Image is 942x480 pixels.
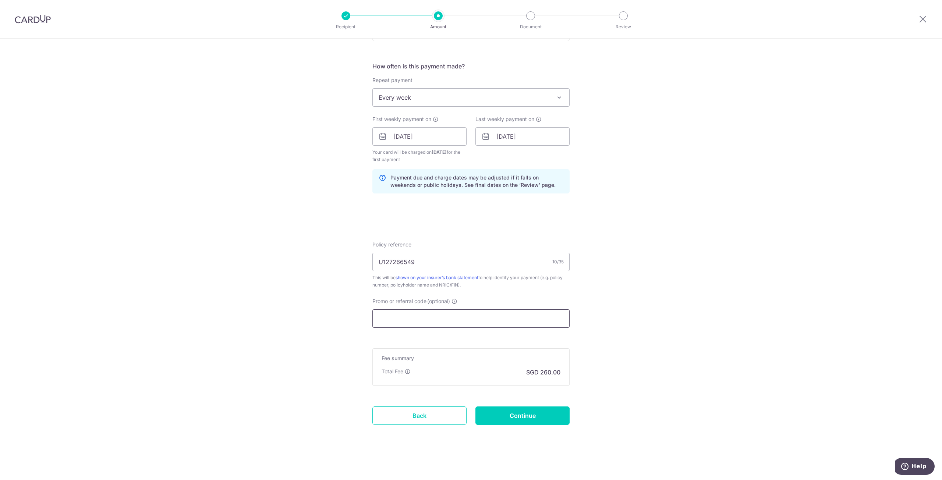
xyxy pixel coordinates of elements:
[432,149,447,155] span: [DATE]
[382,355,560,362] h5: Fee summary
[396,275,478,280] a: shown on your insurer’s bank statement
[411,23,465,31] p: Amount
[475,127,570,146] input: DD / MM / YYYY
[373,89,569,106] span: Every week
[372,88,570,107] span: Every week
[372,127,467,146] input: DD / MM / YYYY
[475,115,534,123] span: Last weekly payment on
[372,241,411,248] label: Policy reference
[526,368,560,377] p: SGD 260.00
[372,298,426,305] span: Promo or referral code
[895,458,935,476] iframe: Opens a widget where you can find more information
[552,258,564,266] div: 10/35
[372,62,570,71] h5: How often is this payment made?
[596,23,651,31] p: Review
[503,23,558,31] p: Document
[372,274,570,289] div: This will be to help identify your payment (e.g. policy number, policyholder name and NRIC/FIN).
[319,23,373,31] p: Recipient
[15,15,51,24] img: CardUp
[390,174,563,189] p: Payment due and charge dates may be adjusted if it falls on weekends or public holidays. See fina...
[382,368,403,375] p: Total Fee
[372,406,467,425] a: Back
[372,149,467,163] span: Your card will be charged on
[372,77,412,84] label: Repeat payment
[475,406,570,425] input: Continue
[372,115,431,123] span: First weekly payment on
[427,298,450,305] span: (optional)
